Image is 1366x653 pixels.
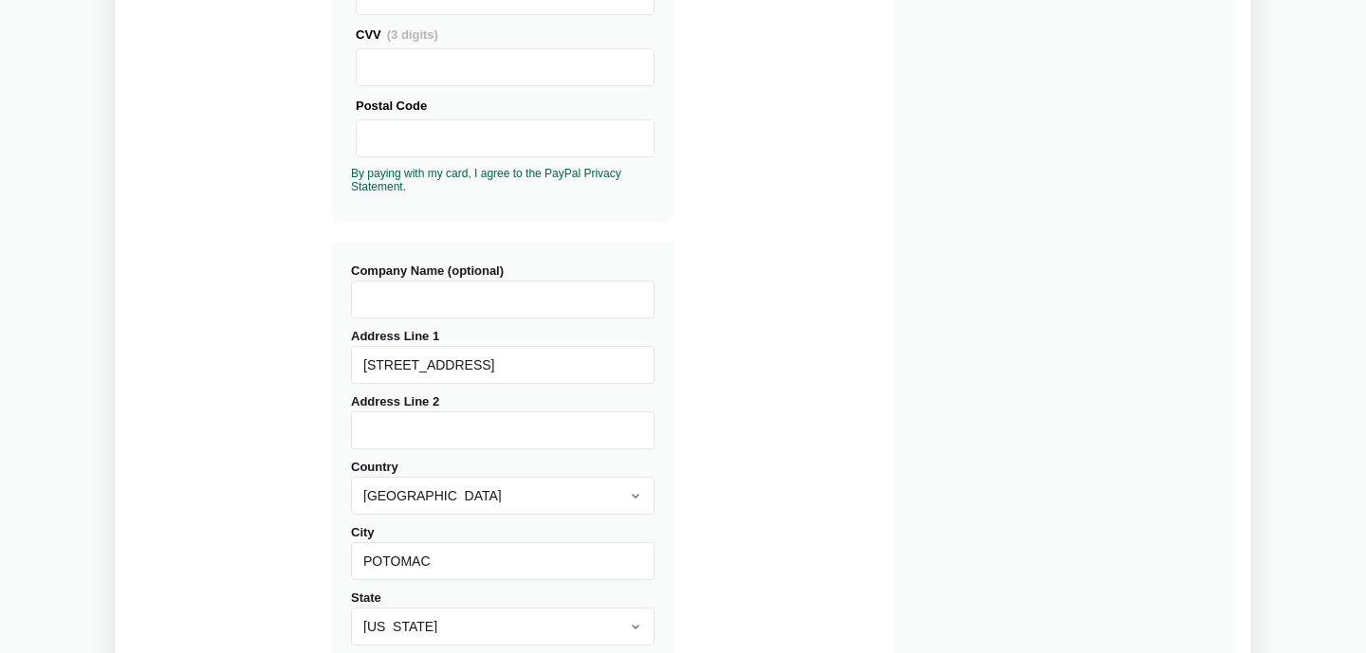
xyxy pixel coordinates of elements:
label: State [351,590,655,645]
input: Address Line 1 [351,346,655,384]
div: Postal Code [356,96,655,116]
input: City [351,542,655,580]
label: Address Line 1 [351,329,655,384]
label: Company Name (optional) [351,263,655,318]
input: Company Name (optional) [351,281,655,318]
div: CVV [356,25,655,45]
label: Address Line 2 [351,394,655,449]
input: Address Line 2 [351,411,655,449]
iframe: Secure Credit Card Frame - Postal Code [364,120,646,156]
select: Country [351,477,655,515]
iframe: Secure Credit Card Frame - CVV [364,49,646,85]
a: By paying with my card, I agree to the PayPal Privacy Statement. [351,167,621,193]
select: State [351,608,655,645]
label: Country [351,460,655,515]
span: (3 digits) [387,27,438,42]
label: City [351,525,655,580]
